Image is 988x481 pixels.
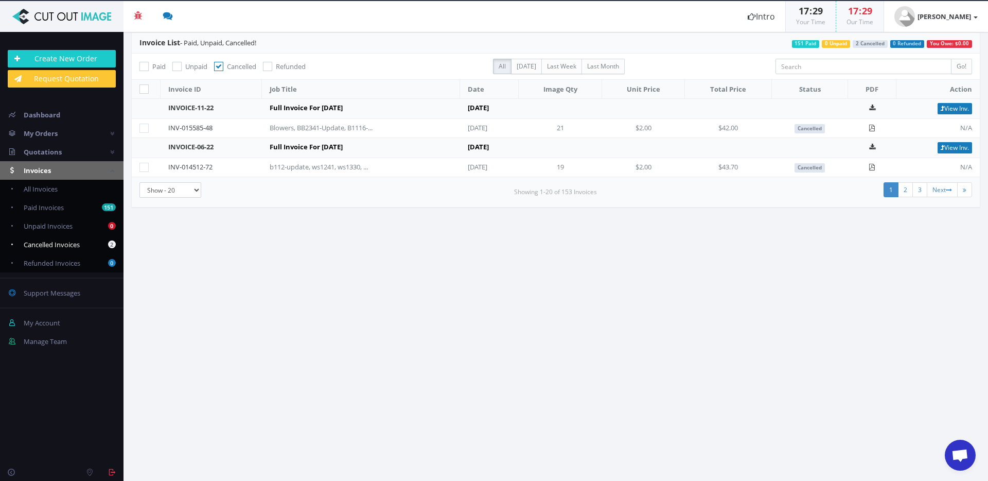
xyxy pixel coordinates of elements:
[227,62,256,71] span: Cancelled
[102,203,116,211] b: 151
[896,80,980,99] th: Action
[918,12,971,21] strong: [PERSON_NAME]
[796,18,825,26] small: Your Time
[541,59,582,74] label: Last Week
[24,337,67,346] span: Manage Team
[24,221,73,231] span: Unpaid Invoices
[581,59,625,74] label: Last Month
[8,50,116,67] a: Create New Order
[519,119,602,138] td: 21
[685,119,772,138] td: $42.00
[108,240,116,248] b: 2
[884,1,988,32] a: [PERSON_NAME]
[809,5,813,17] span: :
[168,123,213,132] a: INV-015585-48
[792,40,820,48] span: 151 Paid
[185,62,207,71] span: Unpaid
[772,80,848,99] th: Status
[898,182,913,197] a: 2
[8,70,116,88] a: Request Quotation
[846,18,873,26] small: Our Time
[927,182,958,197] a: Next
[24,110,60,119] span: Dashboard
[853,40,888,48] span: 2 Cancelled
[262,80,460,99] th: Job Title
[685,158,772,177] td: $43.70
[912,182,927,197] a: 3
[24,318,60,328] span: My Account
[24,129,58,138] span: My Orders
[24,288,80,298] span: Support Messages
[460,99,602,119] td: [DATE]
[858,5,862,17] span: :
[24,147,62,157] span: Quotations
[262,138,460,158] td: Full Invoice For [DATE]
[602,119,685,138] td: $2.00
[848,80,896,99] th: PDF
[276,62,306,71] span: Refunded
[519,80,602,99] th: Image Qty
[168,103,214,112] a: INVOICE-11-22
[685,80,772,99] th: Total Price
[795,124,825,133] span: Cancelled
[270,162,373,172] div: b112-update, ws1241, ws1330, ws1337-ip
[108,259,116,267] b: 0
[139,38,180,47] span: Invoice List
[168,142,214,151] a: INVOICE-06-22
[460,119,519,138] td: [DATE]
[514,187,597,197] small: Showing 1-20 of 153 Invoices
[894,6,915,27] img: user_default.jpg
[262,99,460,119] td: Full Invoice For [DATE]
[795,163,825,173] span: Cancelled
[24,203,64,212] span: Paid Invoices
[602,158,685,177] td: $2.00
[24,166,51,175] span: Invoices
[460,80,519,99] th: Date
[24,259,80,268] span: Refunded Invoices
[737,1,785,32] a: Intro
[896,158,980,177] td: N/A
[890,40,925,48] span: 0 Refunded
[460,138,602,158] td: [DATE]
[24,184,58,194] span: All Invoices
[884,182,898,197] a: 1
[161,80,262,99] th: Invoice ID
[813,5,823,17] span: 29
[8,9,116,24] img: Cut Out Image
[460,158,519,177] td: [DATE]
[108,222,116,230] b: 0
[822,40,850,48] span: 0 Unpaid
[896,119,980,138] td: N/A
[519,158,602,177] td: 19
[139,38,256,47] span: - Paid, Unpaid, Cancelled!
[168,162,213,171] a: INV-014512-72
[511,59,542,74] label: [DATE]
[799,5,809,17] span: 17
[775,59,951,74] input: Search
[152,62,166,71] span: Paid
[24,240,80,249] span: Cancelled Invoices
[602,80,685,99] th: Unit Price
[938,103,972,114] a: View Inv.
[927,40,972,48] span: You Owe: $0.00
[945,440,976,471] a: Open chat
[862,5,872,17] span: 29
[493,59,511,74] label: All
[270,123,373,133] div: Blowers, BB2341-Update, B1116-Update, C1156-Update
[938,142,972,153] a: View Inv.
[848,5,858,17] span: 17
[951,59,972,74] input: Go!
